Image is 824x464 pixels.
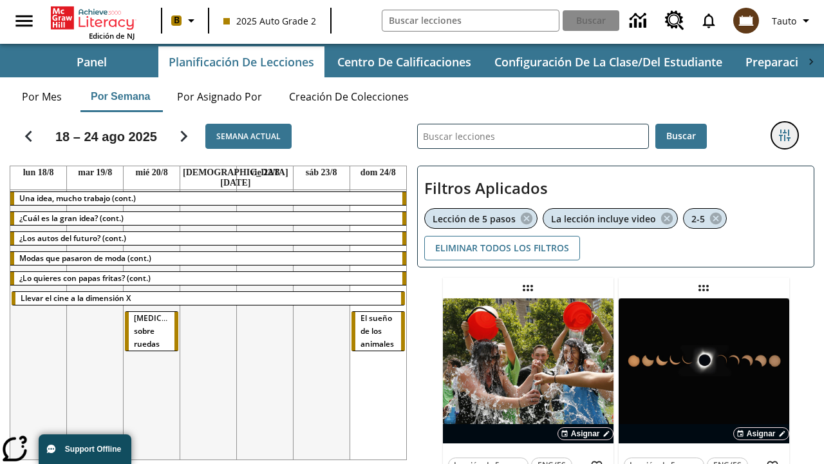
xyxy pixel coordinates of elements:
[12,120,45,153] button: Regresar
[174,12,180,28] span: B
[683,208,727,229] div: Eliminar 2-5 el ítem seleccionado del filtro
[223,14,316,28] span: 2025 Auto Grade 2
[5,2,43,40] button: Abrir el menú lateral
[543,208,678,229] div: Eliminar La lección incluye video el ítem seleccionado del filtro
[10,192,406,205] div: Una idea, mucho trabajo (cont.)
[657,3,692,38] a: Centro de recursos, Se abrirá en una pestaña nueva.
[133,166,171,179] a: 20 de agosto de 2025
[39,434,131,464] button: Support Offline
[351,312,405,351] div: El sueño de los animales
[279,81,419,112] button: Creación de colecciones
[418,124,648,148] input: Buscar lecciones
[55,129,157,144] h2: 18 – 24 ago 2025
[158,46,324,77] button: Planificación de lecciones
[167,120,200,153] button: Seguir
[27,46,156,77] button: Panel
[692,4,726,37] a: Notificaciones
[798,46,824,77] div: Pestañas siguientes
[65,445,121,454] span: Support Offline
[134,313,198,349] span: Rayos X sobre ruedas
[557,427,613,440] button: Asignar Elegir fechas
[10,81,74,112] button: Por mes
[26,46,798,77] div: Subbarra de navegación
[19,213,124,224] span: ¿Cuál es la gran idea? (cont.)
[89,31,135,41] span: Edición de NJ
[125,312,178,351] div: Rayos X sobre ruedas
[382,10,559,31] input: Buscar campo
[417,166,814,267] div: Filtros Aplicados
[10,212,406,225] div: ¿Cuál es la gran idea? (cont.)
[767,9,819,32] button: Perfil/Configuración
[303,166,340,179] a: 23 de agosto de 2025
[571,428,600,440] span: Asignar
[433,213,516,225] span: Lección de 5 pasos
[167,81,272,112] button: Por asignado por
[733,427,789,440] button: Asignar Elegir fechas
[166,9,204,32] button: Boost El color de la clase es anaranjado claro. Cambiar el color de la clase.
[327,46,482,77] button: Centro de calificaciones
[205,124,292,149] button: Semana actual
[655,124,707,149] button: Buscar
[747,428,776,440] span: Asignar
[12,292,405,305] div: Llevar el cine a la dimensión X
[693,278,714,298] div: Lección arrastrable: ¡Atención! Es la hora del eclipse
[21,293,131,304] span: Llevar el cine a la dimensión X
[75,166,115,179] a: 19 de agosto de 2025
[551,213,656,225] span: La lección incluye video
[360,313,394,349] span: El sueño de los animales
[21,166,57,179] a: 18 de agosto de 2025
[424,173,807,204] h2: Filtros Aplicados
[19,193,136,204] span: Una idea, mucho trabajo (cont.)
[772,122,798,148] button: Menú lateral de filtros
[518,278,538,298] div: Lección arrastrable: Un frío desafío trajo cambios
[726,4,767,37] button: Escoja un nuevo avatar
[51,4,135,41] div: Portada
[424,236,580,261] button: Eliminar todos los filtros
[180,166,291,189] a: 21 de agosto de 2025
[51,5,135,31] a: Portada
[19,233,126,244] span: ¿Los autos del futuro? (cont.)
[248,166,283,179] a: 22 de agosto de 2025
[358,166,398,179] a: 24 de agosto de 2025
[733,8,759,34] img: avatar image
[691,213,705,225] span: 2-5
[484,46,733,77] button: Configuración de la clase/del estudiante
[622,3,657,39] a: Centro de información
[10,232,406,245] div: ¿Los autos del futuro? (cont.)
[19,273,151,284] span: ¿Lo quieres con papas fritas? (cont.)
[10,252,406,265] div: Modas que pasaron de moda (cont.)
[10,272,406,285] div: ¿Lo quieres con papas fritas? (cont.)
[424,208,538,229] div: Eliminar Lección de 5 pasos el ítem seleccionado del filtro
[19,253,151,264] span: Modas que pasaron de moda (cont.)
[80,81,160,112] button: Por semana
[772,14,796,28] span: Tauto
